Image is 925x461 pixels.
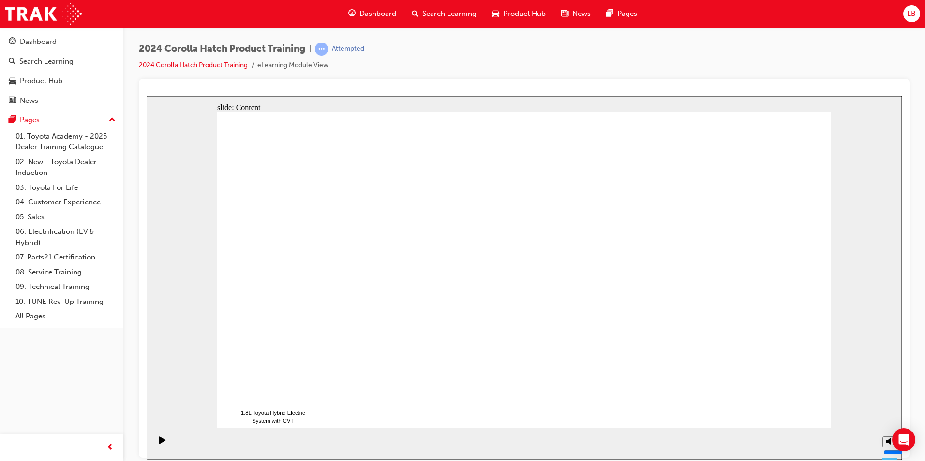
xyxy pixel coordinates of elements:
[12,309,119,324] a: All Pages
[598,4,645,24] a: pages-iconPages
[20,115,40,126] div: Pages
[4,53,119,71] a: Search Learning
[315,43,328,56] span: learningRecordVerb_ATTEMPT-icon
[12,265,119,280] a: 08. Service Training
[9,58,15,66] span: search-icon
[20,95,38,106] div: News
[736,340,751,351] button: Mute (Ctrl+Alt+M)
[12,129,119,155] a: 01. Toyota Academy - 2025 Dealer Training Catalogue
[4,111,119,129] button: Pages
[9,97,16,105] span: news-icon
[109,114,116,127] span: up-icon
[572,8,591,19] span: News
[892,428,915,451] div: Open Intercom Messenger
[19,56,74,67] div: Search Learning
[139,43,305,55] span: 2024 Corolla Hatch Product Training
[5,332,21,363] div: playback controls
[484,4,553,24] a: car-iconProduct Hub
[12,155,119,180] a: 02. New - Toyota Dealer Induction
[12,250,119,265] a: 07. Parts21 Certification
[12,180,119,195] a: 03. Toyota For Life
[359,8,396,19] span: Dashboard
[553,4,598,24] a: news-iconNews
[4,33,119,51] a: Dashboard
[503,8,546,19] span: Product Hub
[12,224,119,250] a: 06. Electrification (EV & Hybrid)
[12,279,119,294] a: 09. Technical Training
[606,8,613,20] span: pages-icon
[5,340,21,356] button: Play (Ctrl+Alt+P)
[404,4,484,24] a: search-iconSearch Learning
[731,332,750,363] div: misc controls
[4,72,119,90] a: Product Hub
[106,442,114,454] span: prev-icon
[4,92,119,110] a: News
[332,44,364,54] div: Attempted
[309,43,311,55] span: |
[9,77,16,86] span: car-icon
[422,8,477,19] span: Search Learning
[20,36,57,47] div: Dashboard
[903,5,920,22] button: LB
[617,8,637,19] span: Pages
[348,8,356,20] span: guage-icon
[12,195,119,210] a: 04. Customer Experience
[907,8,916,19] span: LB
[412,8,418,20] span: search-icon
[257,60,328,71] li: eLearning Module View
[12,294,119,309] a: 10. TUNE Rev-Up Training
[737,352,799,360] input: volume
[341,4,404,24] a: guage-iconDashboard
[9,116,16,125] span: pages-icon
[139,61,248,69] a: 2024 Corolla Hatch Product Training
[20,75,62,86] div: Product Hub
[4,31,119,111] button: DashboardSearch LearningProduct HubNews
[561,8,568,20] span: news-icon
[5,3,82,25] img: Trak
[9,38,16,46] span: guage-icon
[12,210,119,225] a: 05. Sales
[492,8,499,20] span: car-icon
